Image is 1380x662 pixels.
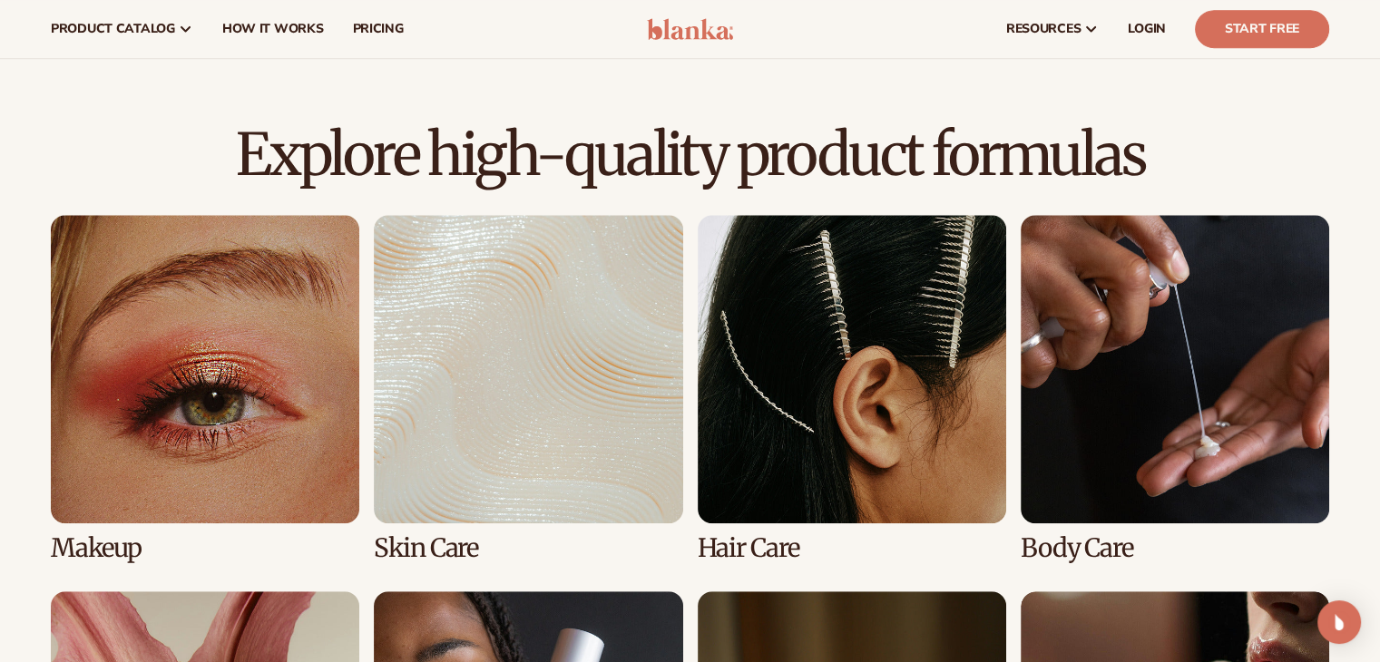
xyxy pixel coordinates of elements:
[51,215,359,562] div: 1 / 8
[698,534,1006,562] h3: Hair Care
[1021,534,1329,562] h3: Body Care
[222,22,324,36] span: How It Works
[374,215,682,562] div: 2 / 8
[1195,10,1329,48] a: Start Free
[1006,22,1081,36] span: resources
[374,534,682,562] h3: Skin Care
[698,215,1006,562] div: 3 / 8
[1128,22,1166,36] span: LOGIN
[647,18,733,40] img: logo
[352,22,403,36] span: pricing
[51,124,1329,185] h2: Explore high-quality product formulas
[1317,600,1361,644] div: Open Intercom Messenger
[1021,215,1329,562] div: 4 / 8
[51,22,175,36] span: product catalog
[51,534,359,562] h3: Makeup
